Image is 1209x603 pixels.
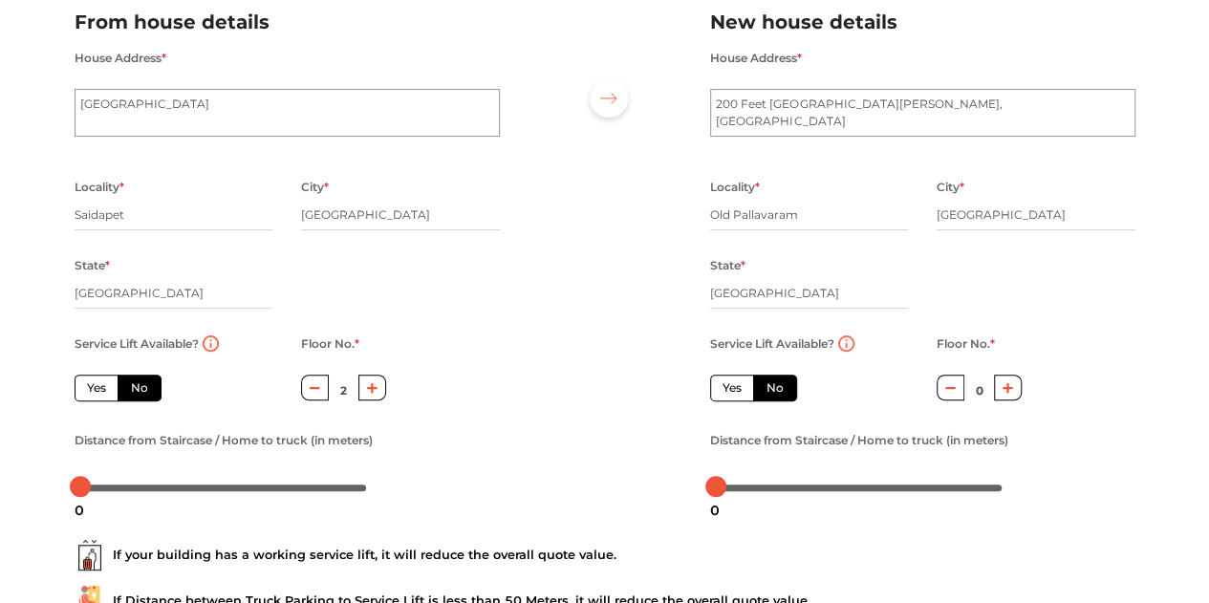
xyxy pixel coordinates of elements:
[75,540,105,571] img: ...
[710,332,834,356] label: Service Lift Available?
[710,375,754,401] label: Yes
[75,7,500,38] h2: From house details
[937,175,964,200] label: City
[937,332,995,356] label: Floor No.
[710,46,802,71] label: House Address
[118,375,162,401] label: No
[75,46,166,71] label: House Address
[710,7,1135,38] h2: New house details
[710,253,745,278] label: State
[702,494,727,527] div: 0
[75,332,199,356] label: Service Lift Available?
[710,428,1008,453] label: Distance from Staircase / Home to truck (in meters)
[753,375,797,401] label: No
[710,175,760,200] label: Locality
[75,428,373,453] label: Distance from Staircase / Home to truck (in meters)
[75,540,1135,571] div: If your building has a working service lift, it will reduce the overall quote value.
[710,89,1135,137] textarea: 200 Feet [GEOGRAPHIC_DATA][PERSON_NAME], [GEOGRAPHIC_DATA]
[75,253,110,278] label: State
[75,375,119,401] label: Yes
[67,494,92,527] div: 0
[75,89,500,137] textarea: [GEOGRAPHIC_DATA]
[301,175,329,200] label: City
[75,175,124,200] label: Locality
[301,332,359,356] label: Floor No.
